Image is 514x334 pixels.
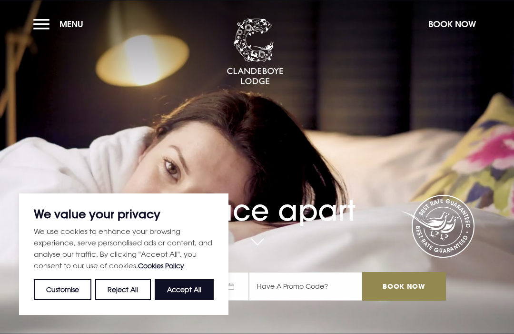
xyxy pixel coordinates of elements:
span: Menu [59,19,83,30]
button: Menu [33,14,88,34]
a: Cookies Policy [138,262,184,270]
p: We use cookies to enhance your browsing experience, serve personalised ads or content, and analys... [34,225,214,272]
div: We value your privacy [19,193,228,315]
input: Book Now [362,272,446,301]
p: We value your privacy [34,208,214,220]
input: Have A Promo Code? [249,272,362,301]
h1: A place apart [68,173,446,227]
button: Book Now [424,14,481,34]
button: Customise [34,279,91,300]
img: Clandeboye Lodge [227,19,284,85]
button: Accept All [155,279,214,300]
button: Reject All [95,279,150,300]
